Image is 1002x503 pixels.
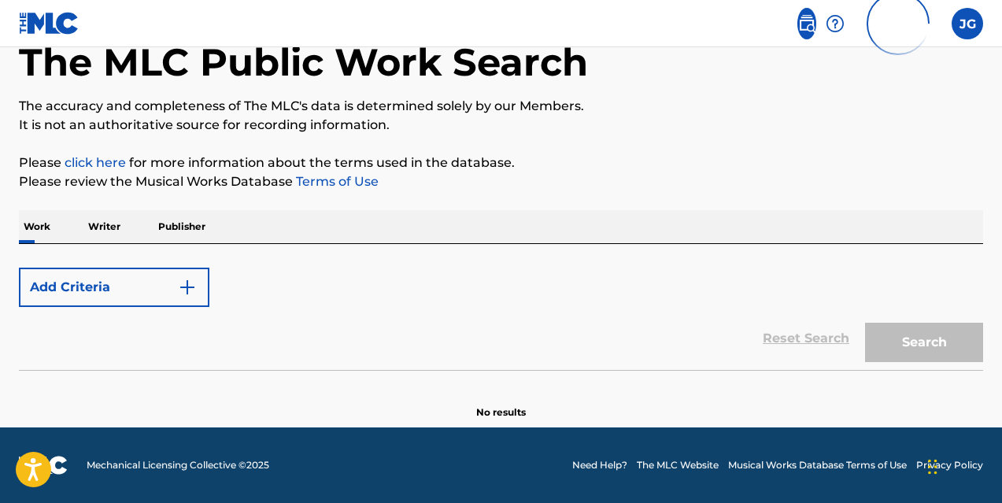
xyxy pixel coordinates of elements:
a: click here [65,155,126,170]
span: Mechanical Licensing Collective © 2025 [87,458,269,472]
img: logo [19,456,68,475]
a: Musical Works Database Terms of Use [728,458,907,472]
div: Help [826,8,845,39]
a: Privacy Policy [916,458,983,472]
button: Add Criteria [19,268,209,307]
p: It is not an authoritative source for recording information. [19,116,983,135]
img: MLC Logo [19,12,79,35]
h1: The MLC Public Work Search [19,39,588,86]
a: The MLC Website [637,458,719,472]
img: help [826,14,845,33]
a: Public Search [797,8,816,39]
p: Publisher [153,210,210,243]
form: Search Form [19,260,983,370]
p: Please for more information about the terms used in the database. [19,153,983,172]
p: Please review the Musical Works Database [19,172,983,191]
p: The accuracy and completeness of The MLC's data is determined solely by our Members. [19,97,983,116]
div: User Menu [952,8,983,39]
div: Drag [928,443,937,490]
a: Need Help? [572,458,627,472]
img: search [797,14,816,33]
img: 9d2ae6d4665cec9f34b9.svg [178,278,197,297]
p: Work [19,210,55,243]
a: Terms of Use [293,174,379,189]
p: Writer [83,210,125,243]
iframe: Chat Widget [923,427,1002,503]
p: No results [476,386,526,420]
